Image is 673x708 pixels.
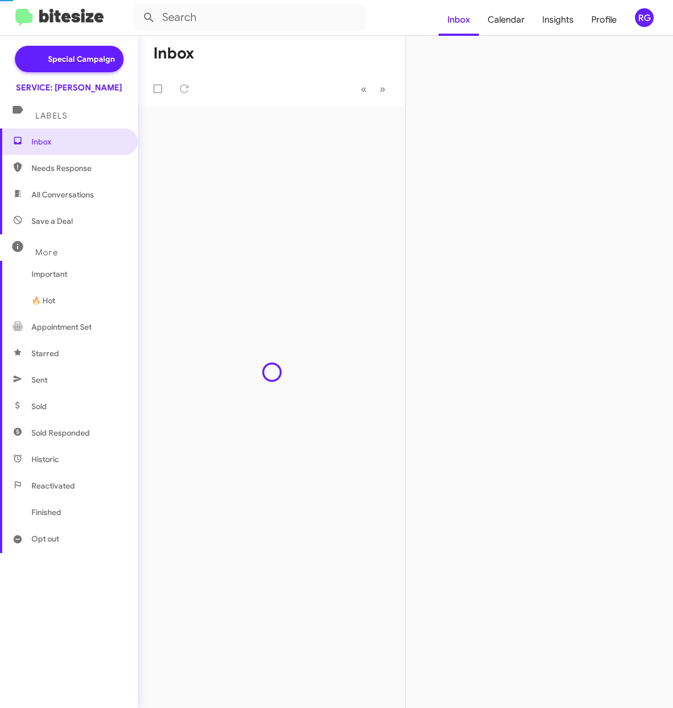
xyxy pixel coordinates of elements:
span: Sent [31,374,47,385]
span: Save a Deal [31,216,73,227]
span: Historic [31,454,59,465]
a: Special Campaign [15,46,124,72]
a: Insights [533,4,583,36]
span: Opt out [31,533,59,544]
h1: Inbox [153,45,194,62]
span: « [361,82,367,96]
a: Inbox [439,4,479,36]
span: 🔥 Hot [31,295,55,306]
a: Profile [583,4,626,36]
button: Previous [354,78,373,100]
input: Search [133,4,365,31]
div: RG [635,8,654,27]
span: Starred [31,348,59,359]
span: Needs Response [31,163,125,174]
span: Reactivated [31,480,75,491]
span: Sold [31,401,47,412]
button: Next [373,78,392,100]
button: RG [626,8,661,27]
span: Important [31,269,125,280]
span: Special Campaign [48,53,115,65]
span: Inbox [31,136,125,147]
nav: Page navigation example [355,78,392,100]
span: Sold Responded [31,427,90,438]
div: SERVICE: [PERSON_NAME] [16,82,122,93]
span: » [380,82,386,96]
span: Labels [35,111,67,121]
span: Finished [31,507,61,518]
span: All Conversations [31,189,94,200]
a: Calendar [479,4,533,36]
span: Appointment Set [31,321,92,332]
span: More [35,248,58,258]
